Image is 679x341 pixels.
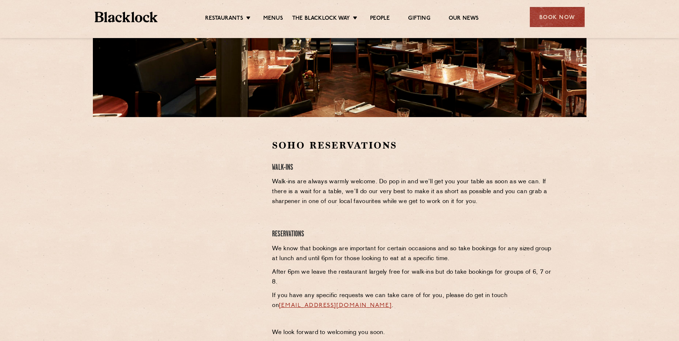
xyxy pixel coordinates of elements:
a: The Blacklock Way [292,15,350,23]
h2: Soho Reservations [272,139,552,152]
img: BL_Textured_Logo-footer-cropped.svg [95,12,158,22]
a: Restaurants [205,15,243,23]
p: We know that bookings are important for certain occasions and so take bookings for any sized grou... [272,244,552,264]
p: Walk-ins are always warmly welcome. Do pop in and we’ll get you your table as soon as we can. If ... [272,177,552,207]
p: After 6pm we leave the restaurant largely free for walk-ins but do take bookings for groups of 6,... [272,267,552,287]
a: Our News [449,15,479,23]
div: Book Now [530,7,585,27]
a: People [370,15,390,23]
h4: Reservations [272,229,552,239]
a: [EMAIL_ADDRESS][DOMAIN_NAME] [279,303,392,308]
p: We look forward to welcoming you soon. [272,328,552,338]
a: Gifting [408,15,430,23]
a: Menus [263,15,283,23]
h4: Walk-Ins [272,163,552,173]
p: If you have any specific requests we can take care of for you, please do get in touch on . [272,291,552,311]
iframe: OpenTable make booking widget [153,139,235,249]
